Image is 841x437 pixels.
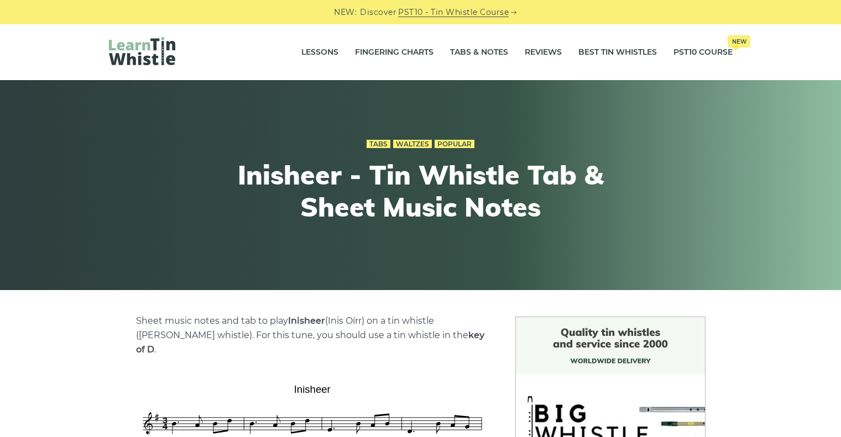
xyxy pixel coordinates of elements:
[367,140,390,149] a: Tabs
[728,35,750,48] span: New
[450,39,508,66] a: Tabs & Notes
[109,37,175,65] img: LearnTinWhistle.com
[136,330,484,355] strong: key of D
[288,315,325,326] strong: Inisheer
[578,39,657,66] a: Best Tin Whistles
[217,159,624,223] h1: Inisheer - Tin Whistle Tab & Sheet Music Notes
[393,140,432,149] a: Waltzes
[355,39,433,66] a: Fingering Charts
[136,314,489,357] p: Sheet music notes and tab to play (Inis Oírr) on a tin whistle ([PERSON_NAME] whistle). For this ...
[301,39,338,66] a: Lessons
[673,39,733,66] a: PST10 CourseNew
[525,39,562,66] a: Reviews
[435,140,474,149] a: Popular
